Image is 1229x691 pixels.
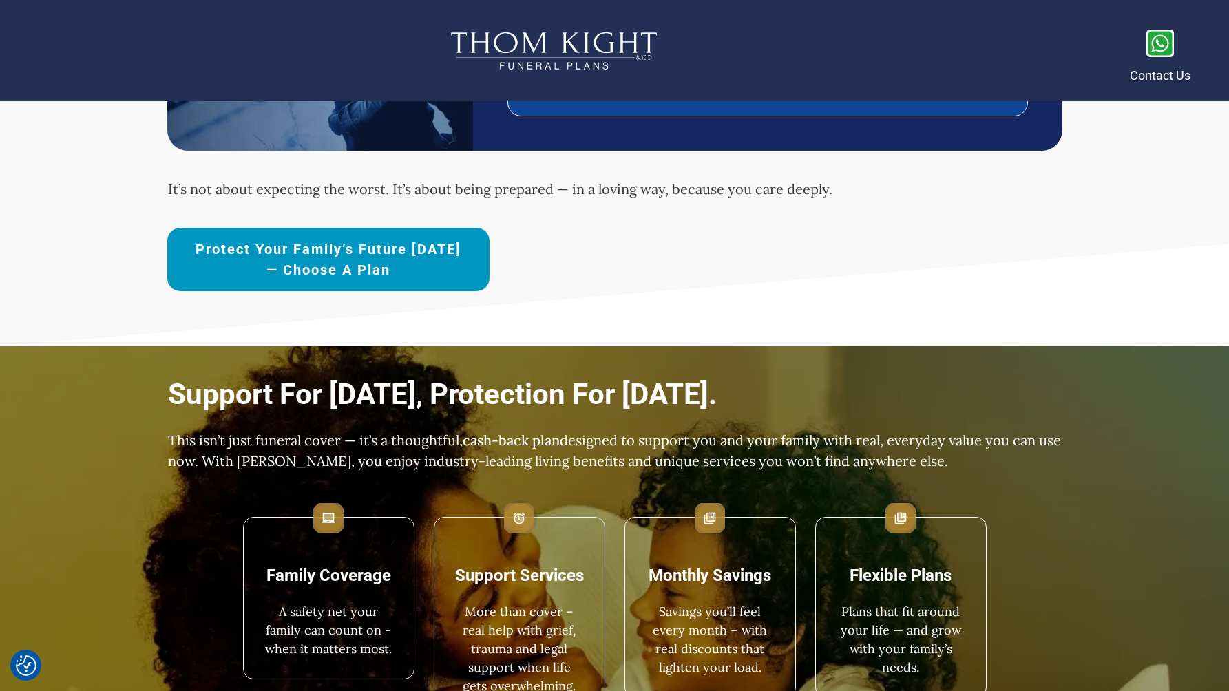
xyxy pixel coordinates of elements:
[152,81,232,90] div: Keywords by Traffic
[264,564,393,588] h5: Family Coverage
[168,179,1062,213] p: It’s not about expecting the worst. It’s about being prepared — in a loving way, because you care...
[52,81,123,90] div: Domain Overview
[168,430,1062,485] p: This isn’t just funeral cover — it’s a thoughtful, designed to support you and your family with r...
[837,564,965,588] h5: Flexible Plans
[37,80,48,91] img: tab_domain_overview_orange.svg
[168,374,1062,415] h2: Support for [DATE], Protection for [DATE].
[837,602,965,677] p: Plans that fit around your life — and grow with your family’s needs.
[1130,65,1190,87] p: Contact Us
[646,564,775,588] h5: Monthly Savings
[22,36,33,47] img: website_grey.svg
[22,22,33,33] img: logo_orange.svg
[167,228,490,291] a: Protect Your Family’s Future [DATE] — Choose a Plan
[39,22,67,33] div: v 4.0.25
[16,655,36,676] button: Consent Preferences
[455,564,584,588] h5: Support Services
[646,602,775,677] p: Savings you’ll feel every month – with real discounts that lighten your load.
[264,602,393,658] p: A safety net your family can count on - when it matters most.
[137,80,148,91] img: tab_keywords_by_traffic_grey.svg
[16,655,36,676] img: Revisit consent button
[36,36,151,47] div: Domain: [DOMAIN_NAME]
[463,432,560,449] strong: cash-back plan
[191,239,465,280] span: Protect Your Family’s Future [DATE] — Choose a Plan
